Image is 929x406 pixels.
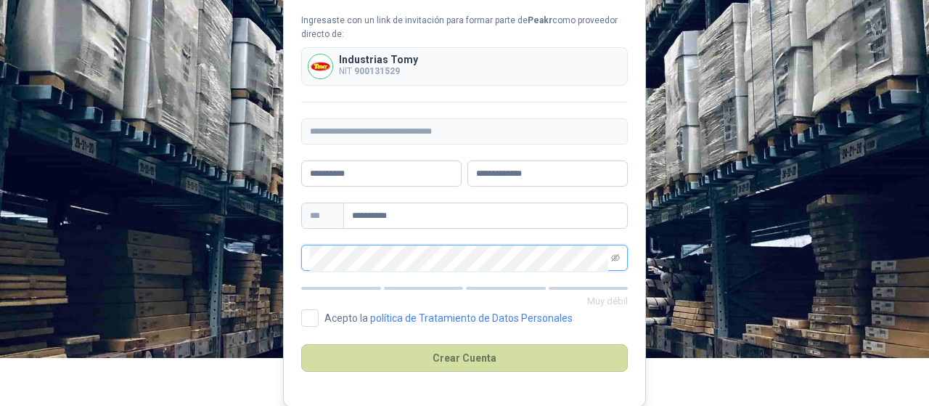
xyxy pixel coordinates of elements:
p: NIT [339,65,418,78]
b: Peakr [528,15,552,25]
button: Crear Cuenta [301,344,628,372]
div: Ingresaste con un link de invitación para formar parte de como proveedor directo de: [301,14,628,41]
img: Company Logo [308,54,332,78]
p: Muy débil [301,294,628,309]
span: eye-invisible [611,253,620,262]
a: política de Tratamiento de Datos Personales [370,312,573,324]
span: Acepto la [319,313,578,323]
b: 900131529 [354,66,400,76]
p: Industrias Tomy [339,54,418,65]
